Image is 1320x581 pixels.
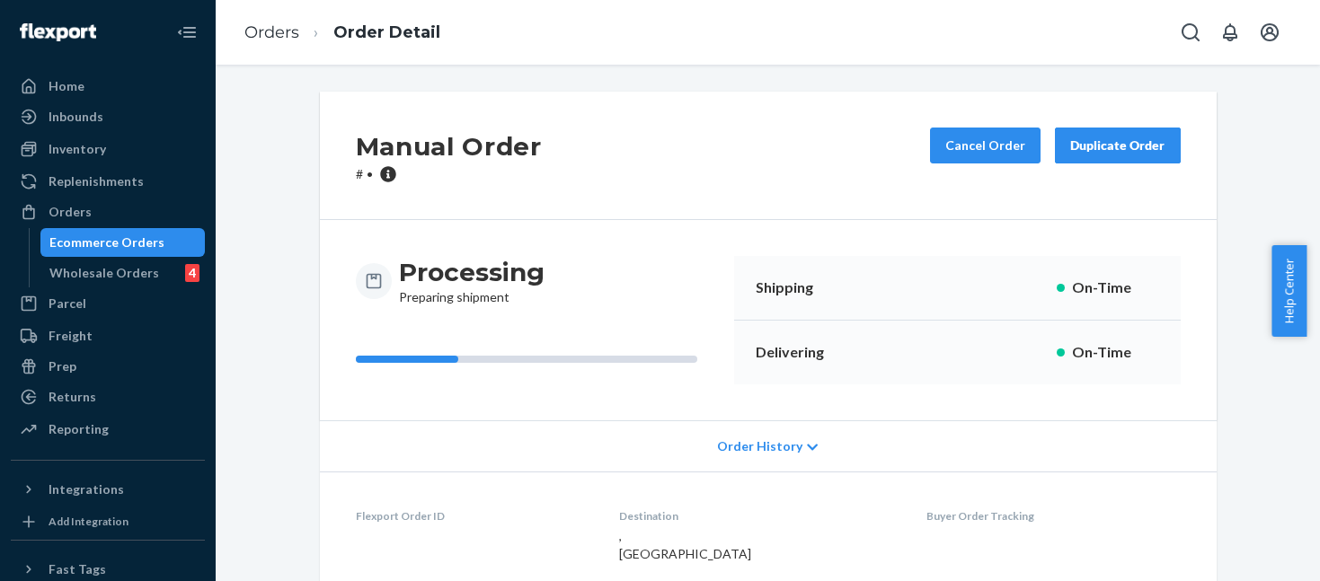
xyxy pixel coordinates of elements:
[11,352,205,381] a: Prep
[11,475,205,504] button: Integrations
[40,259,206,287] a: Wholesale Orders4
[1070,136,1165,154] div: Duplicate Order
[717,437,802,455] span: Order History
[11,198,205,226] a: Orders
[11,135,205,163] a: Inventory
[49,357,76,375] div: Prep
[49,77,84,95] div: Home
[49,140,106,158] div: Inventory
[399,256,545,288] h3: Processing
[40,228,206,257] a: Ecommerce Orders
[356,128,542,165] h2: Manual Order
[1252,14,1288,50] button: Open account menu
[1271,245,1307,337] button: Help Center
[333,22,440,42] a: Order Detail
[1173,14,1209,50] button: Open Search Box
[49,172,144,190] div: Replenishments
[756,277,858,298] p: Shipping
[11,167,205,196] a: Replenishments
[1072,342,1159,363] p: On-Time
[185,264,199,282] div: 4
[11,415,205,444] a: Reporting
[49,233,164,251] div: Ecommerce Orders
[11,289,205,318] a: Parcel
[926,508,1181,524] dt: Buyer Order Tracking
[49,264,159,282] div: Wholesale Orders
[49,295,86,313] div: Parcel
[20,23,96,41] img: Flexport logo
[619,508,898,524] dt: Destination
[356,165,542,183] p: #
[230,6,455,59] ol: breadcrumbs
[1212,14,1248,50] button: Open notifications
[1055,128,1181,163] button: Duplicate Order
[49,108,103,126] div: Inbounds
[1072,277,1159,298] p: On-Time
[49,327,93,345] div: Freight
[169,14,205,50] button: Close Navigation
[49,388,96,406] div: Returns
[11,102,205,131] a: Inbounds
[619,528,751,561] span: , [GEOGRAPHIC_DATA]
[11,72,205,101] a: Home
[49,420,109,438] div: Reporting
[11,383,205,411] a: Returns
[756,342,858,363] p: Delivering
[367,166,373,181] span: •
[49,480,124,498] div: Integrations
[930,128,1041,163] button: Cancel Order
[49,203,92,221] div: Orders
[49,560,106,578] div: Fast Tags
[244,22,299,42] a: Orders
[49,514,128,529] div: Add Integration
[356,508,591,524] dt: Flexport Order ID
[399,256,545,306] div: Preparing shipment
[11,321,205,350] a: Freight
[11,511,205,533] a: Add Integration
